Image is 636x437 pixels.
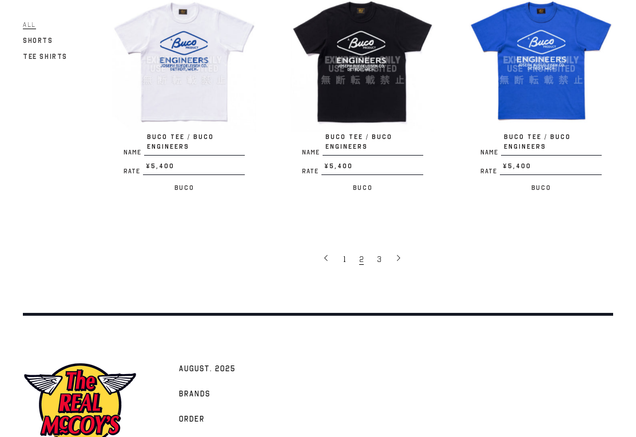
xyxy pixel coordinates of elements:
[343,255,346,265] span: 1
[179,415,205,426] span: Order
[469,181,613,195] p: Buco
[173,356,241,382] a: AUGUST. 2025
[500,162,602,176] span: ¥5,400
[23,34,53,48] a: Shorts
[501,133,602,156] span: BUCO TEE / BUCO ENGINEERS
[144,133,245,156] span: BUCO TEE / BUCO ENGINEERS
[23,21,36,30] span: All
[23,18,36,32] a: All
[371,248,389,271] a: 3
[23,50,67,64] a: Tee Shirts
[359,255,364,265] span: 2
[321,162,423,176] span: ¥5,400
[173,382,216,407] a: Brands
[124,150,144,156] span: Name
[179,390,210,401] span: Brands
[23,37,53,45] span: Shorts
[323,133,423,156] span: BUCO TEE / BUCO ENGINEERS
[377,255,381,265] span: 3
[112,181,256,195] p: Buco
[124,169,143,175] span: Rate
[179,364,236,376] span: AUGUST. 2025
[173,407,210,432] a: Order
[143,162,245,176] span: ¥5,400
[23,53,67,61] span: Tee Shirts
[291,181,435,195] p: Buco
[302,150,323,156] span: Name
[480,169,500,175] span: Rate
[302,169,321,175] span: Rate
[337,248,353,271] a: 1
[480,150,501,156] span: Name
